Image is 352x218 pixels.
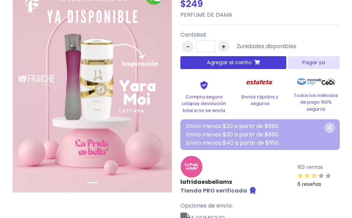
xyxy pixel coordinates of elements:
[180,56,287,69] button: Agregar al carrito
[180,31,296,39] p: Cantidad:
[236,93,284,107] p: Envíos rápidos y seguros
[322,75,335,89] img: Codi Logo
[190,80,218,90] img: Shield
[180,11,340,19] p: PERFUME DE DAMA
[186,122,324,130] p: Envío menos $20 a partir de $660
[180,202,233,210] span: Opciones de envío:
[297,75,322,89] img: Mercado Pago Logo
[249,186,257,195] img: Tienda verificada
[241,75,279,90] img: Estafeta Logo
[180,156,203,178] img: lafridaesbellamx
[292,92,340,112] p: Todos los métodos de pago 100% seguros
[297,181,321,188] small: 6 reseñas
[237,42,296,51] div: unidades disponibles
[218,40,230,52] button: +
[180,178,257,186] a: lafridaesbellamx
[237,42,240,50] span: 2
[207,59,252,66] span: Agregar al carrito
[297,171,339,188] a: 6 reseñas
[186,139,324,147] p: Envío menos $40 a partir de $950
[180,187,247,195] b: Tienda PRO verificada
[297,164,323,171] small: 163 ventas
[186,130,324,139] p: Envío menos $30 a partir de $880
[297,172,331,180] div: 3 / 5
[180,93,228,114] p: Compra segura Lolapay devolución total si no se envía
[288,56,339,69] button: Pagar ya
[182,40,194,52] button: -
